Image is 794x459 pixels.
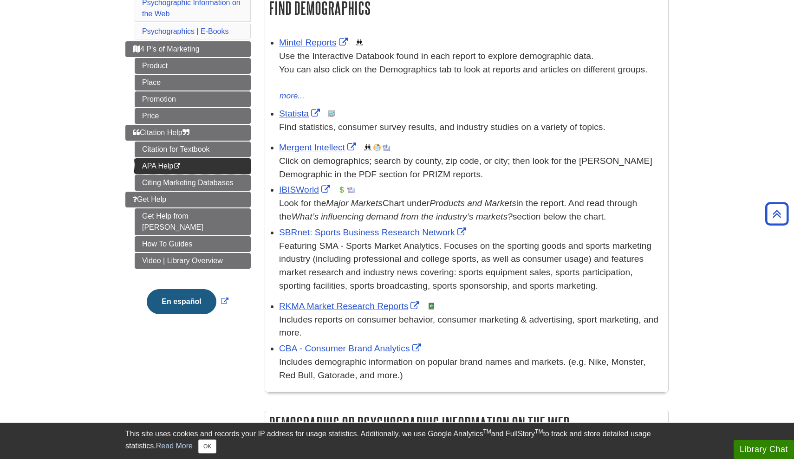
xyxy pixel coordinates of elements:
a: Video | Library Overview [135,253,251,269]
a: Get Help [125,192,251,207]
i: Products and Markets [430,198,516,208]
a: APA Help [135,158,251,174]
sup: TM [535,428,543,435]
a: How To Guides [135,236,251,252]
a: Price [135,108,251,124]
span: Citation Help [133,129,189,136]
img: Company Information [373,144,381,151]
a: Link opens in new window [279,301,422,311]
a: Link opens in new window [279,109,322,118]
img: Demographics [364,144,371,151]
a: Read More [156,442,193,450]
span: 4 P's of Marketing [133,45,200,53]
button: En español [147,289,216,314]
button: Close [198,440,216,453]
a: Citation Help [125,125,251,141]
div: Includes demographic information on popular brand names and markets. (e.g. Nike, Monster, Red Bul... [279,356,664,382]
a: Link opens in new window [279,185,332,194]
a: Link opens in new window [279,343,423,353]
div: Includes reports on consumer behavior, consumer marketing & advertising, sport marketing, and more. [279,313,664,340]
a: Product [135,58,251,74]
a: 4 P's of Marketing [125,41,251,57]
img: Financial Report [338,186,345,194]
a: Link opens in new window [279,38,350,47]
a: Link opens in new window [279,142,358,152]
a: Link opens in new window [144,297,230,305]
div: Use the Interactive Databook found in each report to explore demographic data. You can also click... [279,50,664,90]
div: This site uses cookies and records your IP address for usage statistics. Additionally, we use Goo... [125,428,669,453]
a: Citation for Textbook [135,142,251,157]
button: Library Chat [734,440,794,459]
div: Look for the Chart under in the report. And read through the section below the chart. [279,197,664,224]
a: Link opens in new window [279,227,469,237]
h2: Demographic or Psychographic Information on the Web [265,411,668,436]
img: e-Book [428,303,435,310]
a: Psychographics | E-Books [142,27,228,35]
img: Industry Report [347,186,355,194]
a: Promotion [135,91,251,107]
div: Click on demographics; search by county, zip code, or city; then look for the [PERSON_NAME] Demog... [279,155,664,181]
img: Demographics [356,39,363,46]
a: Back to Top [762,207,792,220]
span: Get Help [133,195,166,203]
i: What’s influencing demand from the industry’s markets? [292,212,513,221]
a: Citing Marketing Databases [135,175,251,191]
i: This link opens in a new window [173,163,181,169]
button: more... [279,90,305,103]
a: Get Help from [PERSON_NAME] [135,208,251,235]
img: Industry Report [383,144,390,151]
p: Featuring SMA - Sports Market Analytics. Focuses on the sporting goods and sports marketing indus... [279,239,664,293]
p: Find statistics, consumer survey results, and industry studies on a variety of topics. [279,121,664,134]
sup: TM [483,428,491,435]
img: Statistics [328,110,335,117]
i: Major Markets [326,198,383,208]
a: Place [135,75,251,91]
